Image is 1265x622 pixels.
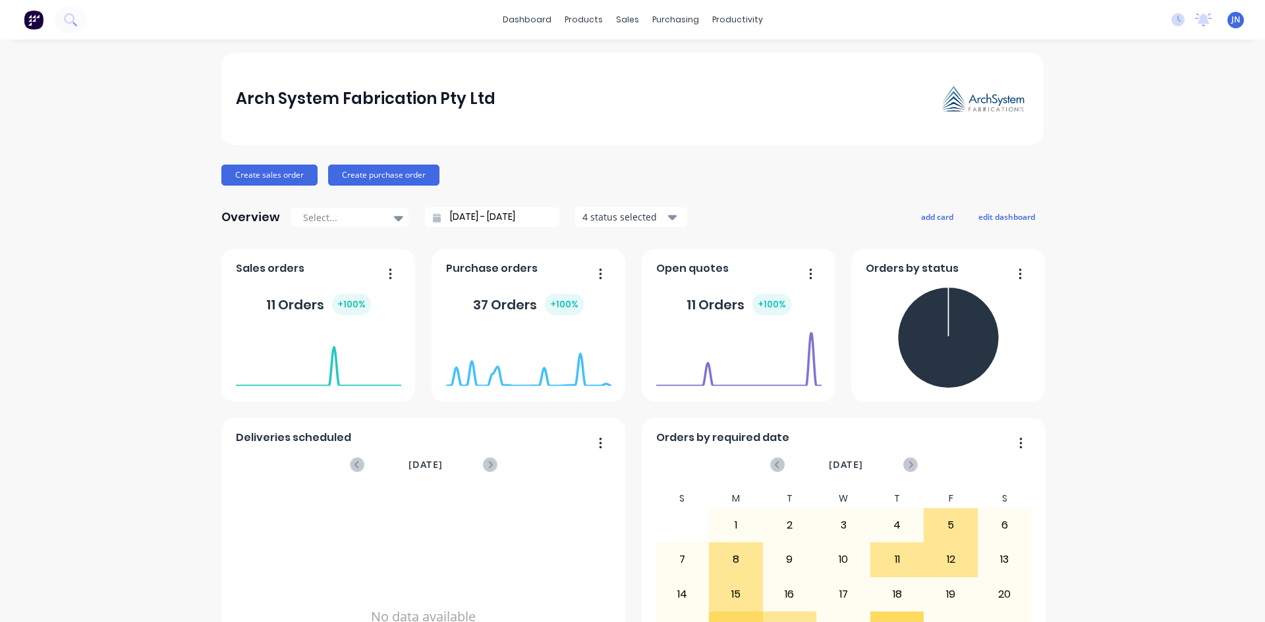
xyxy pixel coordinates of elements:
[978,509,1031,542] div: 6
[710,543,762,576] div: 8
[656,578,709,611] div: 14
[24,10,43,30] img: Factory
[687,294,791,315] div: 11 Orders
[710,578,762,611] div: 15
[221,165,318,186] button: Create sales order
[236,261,304,276] span: Sales orders
[328,165,439,186] button: Create purchase order
[829,457,863,472] span: [DATE]
[978,489,1032,508] div: S
[924,509,977,542] div: 5
[924,489,978,508] div: F
[558,10,609,30] div: products
[817,509,870,542] div: 3
[764,543,816,576] div: 9
[496,10,558,30] a: dashboard
[710,509,762,542] div: 1
[582,210,665,224] div: 4 status selected
[709,489,763,508] div: M
[871,509,924,542] div: 4
[871,578,924,611] div: 18
[913,208,962,225] button: add card
[332,294,371,315] div: + 100 %
[817,543,870,576] div: 10
[763,489,817,508] div: T
[871,543,924,576] div: 11
[970,208,1044,225] button: edit dashboard
[764,578,816,611] div: 16
[978,578,1031,611] div: 20
[870,489,924,508] div: T
[816,489,870,508] div: W
[752,294,791,315] div: + 100 %
[937,82,1029,117] img: Arch System Fabrication Pty Ltd
[706,10,770,30] div: productivity
[609,10,646,30] div: sales
[646,10,706,30] div: purchasing
[473,294,584,315] div: 37 Orders
[575,207,687,227] button: 4 status selected
[866,261,959,276] span: Orders by status
[408,457,443,472] span: [DATE]
[656,261,729,276] span: Open quotes
[656,489,710,508] div: S
[924,578,977,611] div: 19
[266,294,371,315] div: 11 Orders
[978,543,1031,576] div: 13
[764,509,816,542] div: 2
[446,261,538,276] span: Purchase orders
[545,294,584,315] div: + 100 %
[656,543,709,576] div: 7
[924,543,977,576] div: 12
[221,204,280,230] div: Overview
[817,578,870,611] div: 17
[236,86,495,112] div: Arch System Fabrication Pty Ltd
[1231,14,1240,26] span: JN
